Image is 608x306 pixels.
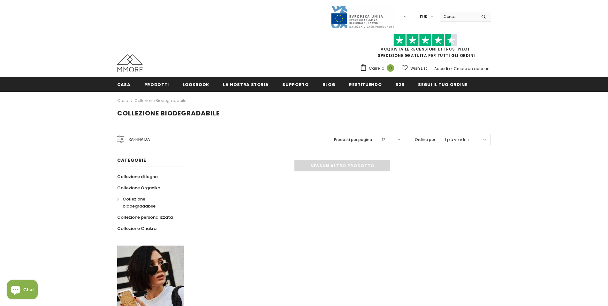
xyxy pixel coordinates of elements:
[117,174,158,180] span: Collezione di legno
[410,65,427,72] span: Wish List
[117,82,131,88] span: Casa
[223,82,269,88] span: La nostra storia
[420,14,428,20] span: EUR
[395,77,404,91] a: B2B
[183,82,209,88] span: Lookbook
[117,157,146,163] span: Categorie
[323,82,336,88] span: Blog
[331,14,394,19] a: Javni Razpis
[349,77,382,91] a: Restituendo
[393,34,457,46] img: Fidati di Pilot Stars
[381,46,470,52] a: Acquista le recensioni di TrustPilot
[117,223,156,234] a: Collezione Chakra
[144,77,169,91] a: Prodotti
[129,136,150,143] span: Raffina da
[282,82,308,88] span: supporto
[418,77,467,91] a: Segui il tuo ordine
[117,193,177,212] a: Collezione biodegradabile
[415,137,435,143] label: Ordina per
[117,77,131,91] a: Casa
[418,82,467,88] span: Segui il tuo ordine
[449,66,453,71] span: or
[360,64,397,73] a: Carrello 0
[369,65,384,72] span: Carrello
[117,171,158,182] a: Collezione di legno
[402,63,427,74] a: Wish List
[117,185,160,191] span: Collezione Organika
[454,66,491,71] a: Creare un account
[440,12,476,21] input: Search Site
[123,196,156,209] span: Collezione biodegradabile
[117,214,173,220] span: Collezione personalizzata
[117,212,173,223] a: Collezione personalizzata
[334,137,372,143] label: Prodotti per pagina
[331,5,394,28] img: Javni Razpis
[349,82,382,88] span: Restituendo
[117,54,143,72] img: Casi MMORE
[5,280,40,301] inbox-online-store-chat: Shopify online store chat
[434,66,448,71] a: Accedi
[387,64,394,72] span: 0
[445,137,469,143] span: I più venduti
[360,37,491,58] span: SPEDIZIONE GRATUITA PER TUTTI GLI ORDINI
[117,182,160,193] a: Collezione Organika
[117,225,156,231] span: Collezione Chakra
[183,77,209,91] a: Lookbook
[323,77,336,91] a: Blog
[134,98,186,103] a: Collezione biodegradabile
[382,137,385,143] span: 12
[117,97,128,105] a: Casa
[223,77,269,91] a: La nostra storia
[282,77,308,91] a: supporto
[144,82,169,88] span: Prodotti
[395,82,404,88] span: B2B
[117,109,220,118] span: Collezione biodegradabile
